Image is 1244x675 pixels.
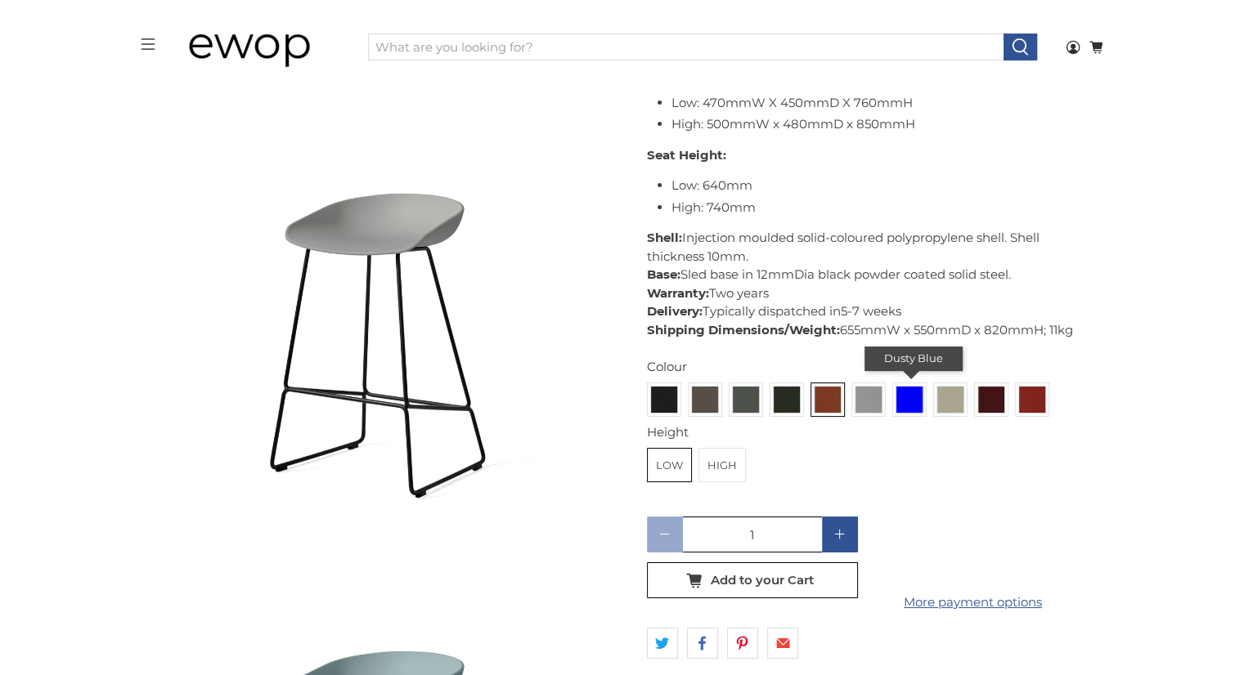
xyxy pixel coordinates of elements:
div: Dusty Blue [865,346,963,371]
span: Add to your Cart [711,573,814,588]
strong: Delivery: [647,303,703,319]
a: HAY About A Stool AAS38 Concrete Grey with Black Powder Coated Solid Steel Base [156,62,598,503]
input: What are you looking for? [368,34,1004,61]
p: Injection moulded solid-coloured polypropylene shell. Shell thickness 10mm. Sled base in 12mmDia ... [647,229,1089,339]
li: High: 740mm [671,199,1089,217]
a: More payment options [868,593,1079,612]
strong: Seat Height: [647,147,726,163]
strong: Shipping Dimensions/Weight: [647,322,840,337]
strong: Shell: [647,230,682,245]
button: Add to your Cart [647,562,858,598]
span: Typically dispatched in [703,303,841,319]
li: High: 500mmW x 480mmD x 850mmH [671,115,1089,134]
strong: Warranty: [647,285,709,301]
strong: Base: [647,266,680,282]
label: High [699,449,745,481]
div: Colour [647,358,1089,377]
label: Low [648,449,691,481]
div: Height [647,423,1089,442]
li: Low: 640mm [671,177,1089,195]
li: Low: 470mmW X 450mmD X 760mmH [671,94,1089,113]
